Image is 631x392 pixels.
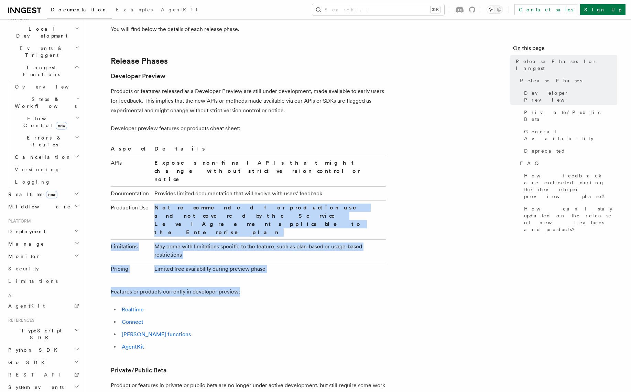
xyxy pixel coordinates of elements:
span: Overview [15,84,86,90]
a: How feedback are collected during the developer preview phase? [521,169,617,203]
button: Flow Controlnew [12,112,81,132]
a: [PERSON_NAME] functions [122,331,191,338]
span: Local Development [6,25,75,39]
p: Features or products currently in developer preview: [111,287,386,297]
span: new [56,122,67,130]
a: AgentKit [6,300,81,312]
span: Inngest Functions [6,64,74,78]
strong: Exposes non-final APIs that might change without strict version control or notice [154,159,360,183]
td: Provides limited documentation that will evolve with users' feedback [152,186,386,200]
button: Local Development [6,23,81,42]
p: You will find below the details of each release phase. [111,24,386,34]
a: Overview [12,81,81,93]
a: Security [6,262,81,275]
span: Middleware [6,203,71,210]
span: Steps & Workflows [12,96,77,110]
span: REST API [8,372,67,378]
span: Release Phases for Inngest [516,58,617,72]
a: Limitations [6,275,81,287]
a: Contact sales [514,4,577,15]
span: How can I stay updated on the release of new features and products? [524,205,617,233]
button: Events & Triggers [6,42,81,61]
span: General Availability [524,128,617,142]
a: Documentation [47,2,112,19]
span: Private/Public Beta [524,109,617,123]
a: Developer Preview [111,71,165,81]
a: Logging [12,176,81,188]
a: REST API [6,369,81,381]
a: Versioning [12,163,81,176]
button: Realtimenew [6,188,81,200]
a: Realtime [122,306,144,313]
span: Versioning [15,167,60,172]
span: Developer Preview [524,90,617,103]
button: Middleware [6,200,81,213]
a: How can I stay updated on the release of new features and products? [521,203,617,236]
a: Connect [122,319,143,325]
span: Flow Control [12,115,76,129]
span: System events [6,384,64,391]
button: Toggle dark mode [487,6,503,14]
span: Documentation [51,7,108,12]
td: Production Use [111,200,152,239]
span: How feedback are collected during the developer preview phase? [524,172,617,200]
button: Deployment [6,225,81,238]
td: Limited free availability during preview phase [152,262,386,276]
span: Release Phases [520,77,582,84]
span: Python SDK [6,347,62,353]
p: Developer preview features or products cheat sheet: [111,124,386,133]
button: Search...⌘K [312,4,444,15]
button: Python SDK [6,344,81,356]
td: Pricing [111,262,152,276]
span: AI [6,293,13,298]
span: AgentKit [161,7,197,12]
button: Errors & Retries [12,132,81,151]
button: Monitor [6,250,81,262]
kbd: ⌘K [431,6,440,13]
span: Limitations [8,278,58,284]
td: Limitations [111,239,152,262]
span: References [6,318,34,323]
button: Manage [6,238,81,250]
a: Release Phases [517,74,617,87]
span: Cancellation [12,154,72,161]
p: Products or features released as a Developer Preview are still under development, made available ... [111,86,386,115]
div: Inngest Functions [6,81,81,188]
td: APIs [111,156,152,186]
strong: Not recommended for production use and not covered by the Service Level Agreement applicable to t... [154,204,366,236]
span: Security [8,266,39,271]
a: Examples [112,2,157,19]
span: TypeScript SDK [6,327,74,341]
span: Go SDK [6,359,49,366]
th: Aspect [111,144,152,156]
button: Cancellation [12,151,81,163]
span: Errors & Retries [12,134,75,148]
span: Deprecated [524,147,566,154]
a: Developer Preview [521,87,617,106]
a: General Availability [521,125,617,145]
span: Deployment [6,228,45,235]
a: Release Phases for Inngest [513,55,617,74]
span: Platform [6,218,31,224]
a: AgentKit [157,2,202,19]
a: Private/Public Beta [521,106,617,125]
button: Inngest Functions [6,61,81,81]
a: Private/Public Beta [111,365,167,375]
a: FAQ [517,157,617,169]
span: new [46,191,57,198]
span: Logging [15,179,51,185]
h4: On this page [513,44,617,55]
span: FAQ [520,160,542,167]
a: Release Phases [111,56,168,66]
button: TypeScript SDK [6,324,81,344]
td: May come with limitations specific to the feature, such as plan-based or usage-based restrictions [152,239,386,262]
span: AgentKit [8,303,45,309]
span: Events & Triggers [6,45,75,59]
span: Realtime [6,191,57,198]
span: Monitor [6,253,41,260]
a: AgentKit [122,343,144,350]
button: Go SDK [6,356,81,369]
a: Sign Up [580,4,625,15]
span: Manage [6,240,44,247]
td: Documentation [111,186,152,200]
